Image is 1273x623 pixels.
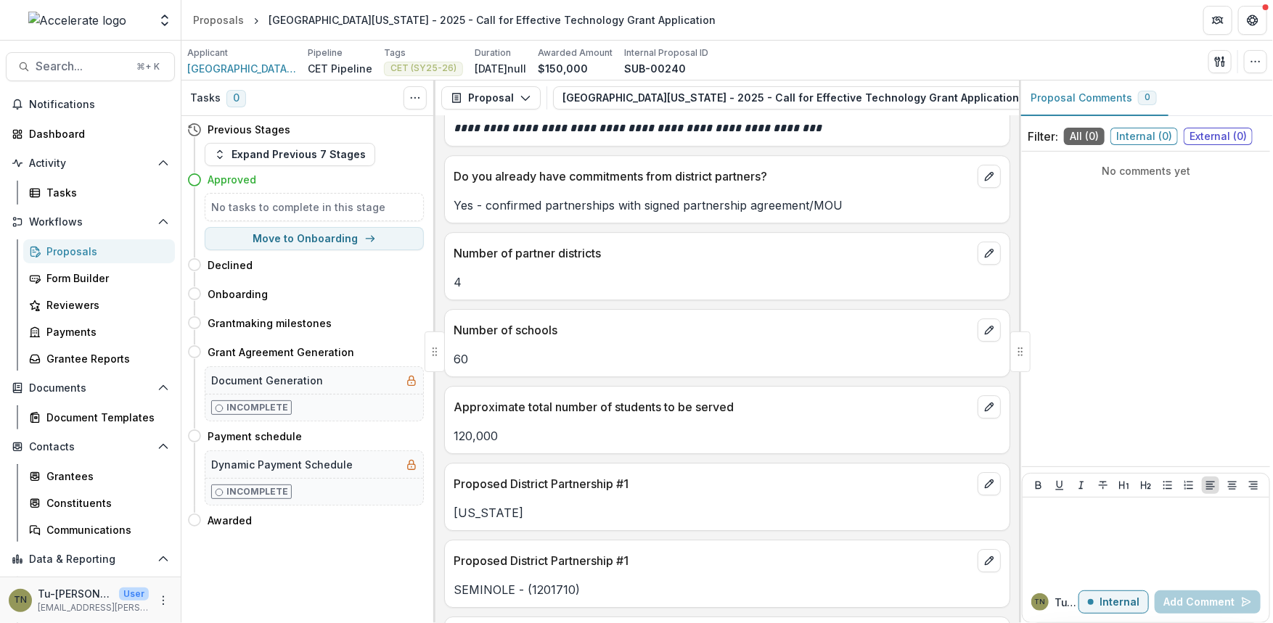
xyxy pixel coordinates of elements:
button: edit [978,165,1001,188]
a: Payments [23,320,175,344]
button: Align Left [1202,476,1219,494]
span: Data & Reporting [29,553,152,566]
p: Awarded Amount [538,46,613,59]
h4: Payment schedule [208,429,302,444]
h4: Approved [208,172,256,187]
button: Strike [1094,476,1112,494]
div: Proposals [46,244,163,259]
p: [DATE]null [475,61,526,76]
p: [EMAIL_ADDRESS][PERSON_NAME][DOMAIN_NAME] [38,601,149,614]
h5: Document Generation [211,373,323,388]
nav: breadcrumb [187,9,721,30]
div: Dashboard [29,126,163,141]
button: Expand Previous 7 Stages [205,143,375,166]
p: Applicant [187,46,228,59]
button: edit [978,472,1001,495]
p: No comments yet [1028,163,1264,178]
p: Filter: [1028,128,1058,145]
span: Workflows [29,216,152,228]
button: edit [978,242,1001,265]
p: Pipeline [308,46,343,59]
p: 60 [454,350,1001,368]
span: Search... [36,59,128,73]
div: [GEOGRAPHIC_DATA][US_STATE] - 2025 - Call for Effective Technology Grant Application [269,12,716,28]
div: Tasks [46,185,163,200]
button: Ordered List [1180,476,1198,494]
span: 0 [1145,92,1150,102]
button: [GEOGRAPHIC_DATA][US_STATE] - 2025 - Call for Effective Technology Grant Application [553,86,1063,110]
a: Grantees [23,464,175,488]
span: 0 [226,90,246,107]
a: Proposals [23,239,175,263]
h4: Onboarding [208,286,268,302]
p: Incomplete [226,401,288,414]
a: Constituents [23,491,175,515]
button: edit [978,395,1001,418]
div: Reviewers [46,297,163,313]
div: Document Templates [46,410,163,425]
a: Proposals [187,9,250,30]
p: Do you already have commitments from district partners? [454,168,972,185]
button: Heading 2 [1137,476,1155,494]
button: Bullet List [1159,476,1176,494]
p: Duration [475,46,511,59]
button: Open Data & Reporting [6,548,175,571]
p: Proposed District Partnership #1 [454,552,972,569]
p: Internal [1100,596,1139,608]
a: Form Builder [23,266,175,290]
button: Bold [1030,476,1047,494]
p: Tu-[PERSON_NAME] [38,586,113,601]
a: [GEOGRAPHIC_DATA][US_STATE] [187,61,296,76]
div: Grantees [46,469,163,484]
button: Proposal Comments [1019,81,1168,116]
p: Incomplete [226,485,288,498]
button: Toggle View Cancelled Tasks [404,86,427,110]
p: 120,000 [454,427,1001,445]
button: Move to Onboarding [205,227,424,250]
p: Tags [384,46,406,59]
p: Tu-[PERSON_NAME] N [1055,595,1078,610]
h4: Awarded [208,513,252,528]
div: ⌘ + K [134,59,163,75]
span: External ( 0 ) [1184,128,1253,145]
h3: Tasks [190,92,221,104]
button: Internal [1078,590,1149,614]
div: Form Builder [46,271,163,286]
span: Contacts [29,441,152,453]
h4: Grantmaking milestones [208,315,332,331]
span: Documents [29,382,152,395]
button: Italicize [1073,476,1090,494]
button: edit [978,318,1001,342]
h4: Declined [208,257,253,273]
span: Notifications [29,99,169,111]
a: Communications [23,518,175,542]
div: Tu-Quyen Nguyen [1035,598,1046,606]
span: All ( 0 ) [1064,128,1105,145]
button: More [155,592,172,609]
div: Grantee Reports [46,351,163,366]
div: Tu-Quyen Nguyen [14,595,27,605]
a: Grantee Reports [23,347,175,371]
button: Open Workflows [6,210,175,234]
span: Activity [29,157,152,170]
button: Notifications [6,93,175,116]
p: Approximate total number of students to be served [454,398,972,416]
p: Internal Proposal ID [624,46,708,59]
button: Align Right [1245,476,1262,494]
p: User [119,587,149,601]
img: Accelerate logo [28,12,127,29]
button: Get Help [1238,6,1267,35]
div: Proposals [193,12,244,28]
p: SUB-00240 [624,61,686,76]
a: Document Templates [23,405,175,429]
button: Open Activity [6,152,175,175]
a: Reviewers [23,293,175,317]
span: CET (SY25-26) [390,63,457,73]
p: Proposed District Partnership #1 [454,475,972,492]
p: $150,000 [538,61,588,76]
p: Yes - confirmed partnerships with signed partnership agreement/MOU [454,197,1001,214]
button: Underline [1051,476,1068,494]
h4: Grant Agreement Generation [208,344,354,360]
button: Heading 1 [1116,476,1133,494]
h5: Dynamic Payment Schedule [211,457,353,472]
